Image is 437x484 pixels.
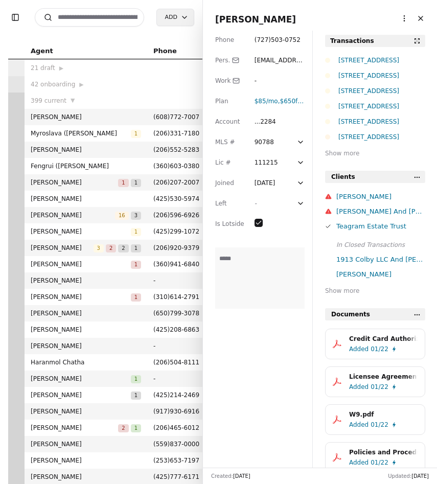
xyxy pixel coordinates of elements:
[31,45,53,57] span: Agent
[31,210,115,220] span: [PERSON_NAME]
[331,309,370,319] span: Documents
[349,344,369,354] span: Added
[131,259,141,269] button: 1
[349,420,369,430] span: Added
[215,198,244,209] div: Left
[255,98,278,105] span: $85 /mo
[325,404,425,435] button: W9.pdfAdded01/22
[325,236,425,250] div: In Closed Transactions
[131,210,141,220] button: 3
[349,447,418,457] div: Policies and Procedures.pdf
[215,76,244,86] div: Work
[79,80,83,89] span: ▶
[338,86,425,96] div: [STREET_ADDRESS]
[31,292,131,302] span: [PERSON_NAME]
[131,179,141,187] span: 1
[280,98,306,105] span: $650 fee
[118,424,128,432] span: 2
[131,374,141,384] button: 1
[31,455,141,466] span: [PERSON_NAME]
[131,228,141,236] span: 1
[325,329,425,359] button: Credit Card Authorization.pdfAdded01/22
[153,341,206,351] span: -
[349,457,369,468] span: Added
[153,424,199,431] span: ( 206 ) 465 - 6012
[371,420,388,430] span: 01/22
[255,178,275,188] div: [DATE]
[371,344,388,354] span: 01/22
[31,472,141,482] span: [PERSON_NAME]
[215,35,244,45] div: Phone
[153,441,199,448] span: ( 559 ) 837 - 0000
[153,408,199,415] span: ( 917 ) 930 - 6916
[388,472,429,480] div: Updated:
[31,128,131,139] span: Myroslava ([PERSON_NAME]
[31,308,141,318] span: [PERSON_NAME]
[255,76,305,86] div: -
[336,269,425,280] div: [PERSON_NAME]
[153,374,206,384] span: -
[59,64,63,73] span: ▶
[31,96,66,106] span: 399 current
[131,261,141,269] span: 1
[325,148,425,158] div: Show more
[336,191,425,202] div: [PERSON_NAME]
[31,325,141,335] span: [PERSON_NAME]
[338,132,425,142] div: [STREET_ADDRESS]
[325,366,425,397] button: Licensee Agreement.pdfAdded01/22
[71,96,75,105] span: ▼
[31,145,141,155] span: [PERSON_NAME]
[153,310,199,317] span: ( 650 ) 799 - 3078
[106,244,116,252] span: 2
[153,244,199,251] span: ( 206 ) 920 - 9379
[156,9,194,26] button: Add
[325,442,425,473] button: Policies and Procedures.pdfAdded01/22
[118,243,128,253] button: 2
[31,79,141,89] div: 42 onboarding
[255,137,294,147] div: 90788
[131,130,141,138] span: 1
[31,112,141,122] span: [PERSON_NAME]
[131,128,141,139] button: 1
[153,163,199,170] span: ( 360 ) 603 - 0380
[153,457,199,464] span: ( 253 ) 653 - 7197
[131,177,141,188] button: 1
[131,424,141,432] span: 1
[325,286,425,296] div: Show more
[131,292,141,302] button: 1
[215,96,244,106] div: Plan
[215,137,244,147] div: MLS #
[338,55,425,65] div: [STREET_ADDRESS]
[31,177,118,188] span: [PERSON_NAME]
[153,293,199,301] span: ( 310 ) 614 - 2791
[233,473,250,479] span: [DATE]
[153,45,177,57] span: Phone
[255,36,301,43] span: ( 727 ) 503 - 0752
[153,261,199,268] span: ( 360 ) 941 - 6840
[118,423,128,433] button: 2
[31,341,141,351] span: [PERSON_NAME]
[153,113,199,121] span: ( 608 ) 772 - 7007
[153,146,199,153] span: ( 206 ) 552 - 5283
[131,391,141,400] span: 1
[349,334,418,344] div: Credit Card Authorization.pdf
[338,117,425,127] div: [STREET_ADDRESS]
[153,359,199,366] span: ( 206 ) 504 - 8111
[31,275,141,286] span: [PERSON_NAME]
[131,423,141,433] button: 1
[31,161,141,171] span: Fengrui ([PERSON_NAME]
[115,212,129,220] span: 16
[31,243,94,253] span: [PERSON_NAME]
[31,357,141,367] span: Haranmol Chatha
[106,243,116,253] button: 2
[131,226,141,237] button: 1
[94,244,104,252] span: 3
[153,326,199,333] span: ( 425 ) 208 - 6863
[349,372,418,382] div: Licensee Agreement.pdf
[31,194,141,204] span: [PERSON_NAME]
[215,157,244,168] div: Lic #
[215,55,244,65] div: Pers.
[215,219,244,229] div: Is Lotside
[118,179,128,187] span: 1
[153,179,199,186] span: ( 206 ) 207 - 2007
